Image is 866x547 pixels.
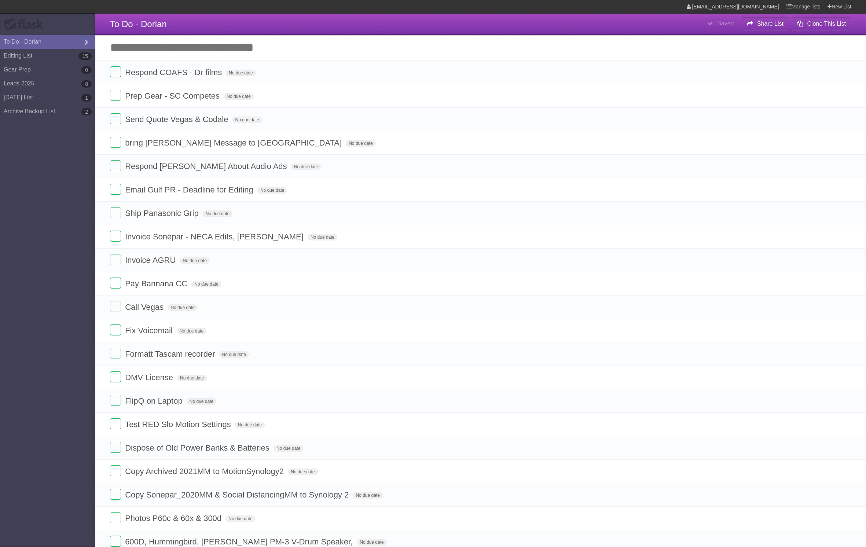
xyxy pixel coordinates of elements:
label: Done [110,512,121,523]
label: Done [110,113,121,124]
span: Respond [PERSON_NAME] About Audio Ads [125,162,289,171]
button: Share List [741,17,789,30]
span: No due date [353,492,382,499]
b: 2 [81,108,92,115]
span: Test RED Slo Motion Settings [125,420,233,429]
label: Done [110,90,121,101]
span: Copy Archived 2021MM to MotionSynology2 [125,467,286,476]
label: Done [110,465,121,476]
span: No due date [235,422,265,428]
span: No due date [191,281,221,287]
button: Clone This List [791,17,851,30]
span: No due date [288,469,318,475]
label: Done [110,442,121,453]
span: Fix Voicemail [125,326,175,335]
b: Saved [717,20,734,26]
span: No due date [291,164,321,170]
label: Done [110,395,121,406]
b: 1 [81,94,92,102]
span: Photos P60c & 60x & 300d [125,514,223,523]
span: No due date [219,351,249,358]
span: No due date [308,234,337,241]
label: Done [110,489,121,500]
span: Formatt Tascam recorder [125,349,217,359]
label: Done [110,207,121,218]
span: DMV License [125,373,175,382]
span: Invoice Sonepar - NECA Edits, [PERSON_NAME] [125,232,305,241]
span: FlipQ on Laptop [125,396,184,405]
span: bring [PERSON_NAME] Message to [GEOGRAPHIC_DATA] [125,138,344,147]
label: Done [110,231,121,242]
span: Respond COAFS - Dr films [125,68,224,77]
span: Ship Panasonic Grip [125,209,201,218]
label: Done [110,536,121,547]
span: No due date [226,70,256,76]
label: Done [110,66,121,77]
label: Done [110,160,121,171]
span: No due date [346,140,375,147]
div: Flask [4,18,48,31]
label: Done [110,418,121,429]
label: Done [110,371,121,382]
span: No due date [257,187,287,194]
span: No due date [203,210,232,217]
label: Done [110,137,121,148]
span: No due date [177,328,206,334]
span: No due date [168,304,197,311]
span: No due date [180,257,209,264]
b: Clone This List [807,21,846,27]
span: No due date [177,375,207,381]
label: Done [110,348,121,359]
span: No due date [225,515,255,522]
span: Email Gulf PR - Deadline for Editing [125,185,255,194]
span: 600D, Hummingbird, [PERSON_NAME] PM-3 V-Drum Speaker, [125,537,355,546]
span: To Do - Dorian [110,19,167,29]
span: Prep Gear - SC Competes [125,91,221,100]
span: Copy Sonepar_2020MM & Social DistancingMM to Synology 2 [125,490,351,499]
span: Call Vegas [125,302,165,312]
span: No due date [187,398,216,405]
b: 15 [78,52,92,60]
label: Done [110,301,121,312]
span: No due date [274,445,303,452]
label: Done [110,324,121,335]
span: Pay Bannana CC [125,279,189,288]
span: Invoice AGRU [125,256,177,265]
label: Done [110,278,121,289]
span: No due date [232,117,262,123]
label: Done [110,184,121,195]
span: Dispose of Old Power Banks & Batteries [125,443,271,452]
label: Done [110,254,121,265]
b: 8 [81,80,92,88]
b: Share List [757,21,784,27]
span: Send Quote Vegas & Codale [125,115,230,124]
span: No due date [357,539,386,546]
b: 0 [81,66,92,74]
span: No due date [224,93,253,100]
